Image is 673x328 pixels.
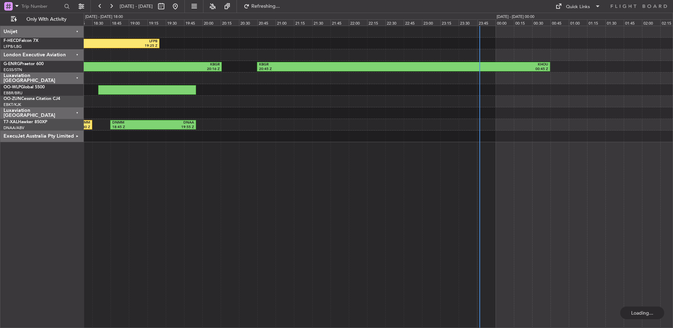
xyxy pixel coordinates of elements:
[21,1,62,12] input: Trip Number
[294,19,312,26] div: 21:15
[312,19,331,26] div: 21:30
[111,19,129,26] div: 18:45
[440,19,459,26] div: 23:15
[4,120,47,124] a: T7-XALHawker 850XP
[4,125,24,131] a: DNAA/ABV
[532,19,551,26] div: 00:30
[85,14,123,20] div: [DATE] - [DATE] 18:00
[566,4,590,11] div: Quick Links
[569,19,587,26] div: 01:00
[4,120,18,124] span: T7-XAL
[331,19,349,26] div: 21:45
[18,17,74,22] span: Only With Activity
[107,39,157,44] div: LFPB
[4,85,21,89] span: OO-WLP
[107,44,157,49] div: 19:25 Z
[587,19,605,26] div: 01:15
[120,3,153,10] span: [DATE] - [DATE]
[422,19,440,26] div: 23:00
[4,90,23,96] a: EBBR/BRU
[221,19,239,26] div: 20:15
[240,1,283,12] button: Refreshing...
[4,102,21,107] a: EBKT/KJK
[4,39,19,43] span: F-HECD
[202,19,221,26] div: 20:00
[349,19,367,26] div: 22:00
[551,19,569,26] div: 00:45
[497,14,534,20] div: [DATE] - [DATE] 00:00
[153,125,194,130] div: 19:55 Z
[184,19,202,26] div: 19:45
[404,67,548,72] div: 00:45 Z
[624,19,642,26] div: 01:45
[642,19,660,26] div: 02:00
[112,120,153,125] div: DNMM
[552,1,604,12] button: Quick Links
[4,39,38,43] a: F-HECDFalcon 7X
[147,19,166,26] div: 19:15
[259,62,404,67] div: KBGR
[257,19,276,26] div: 20:45
[4,62,44,66] a: G-ENRGPraetor 600
[4,44,22,49] a: LFPB/LBG
[112,125,153,130] div: 18:45 Z
[459,19,477,26] div: 23:30
[166,19,184,26] div: 19:30
[4,97,21,101] span: OO-ZUN
[4,67,22,72] a: EGSS/STN
[404,19,422,26] div: 22:45
[239,19,257,26] div: 20:30
[129,19,147,26] div: 19:00
[496,19,514,26] div: 00:00
[514,19,532,26] div: 00:15
[8,14,76,25] button: Only With Activity
[367,19,385,26] div: 22:15
[251,4,281,9] span: Refreshing...
[477,19,496,26] div: 23:45
[276,19,294,26] div: 21:00
[4,97,60,101] a: OO-ZUNCessna Citation CJ4
[92,19,111,26] div: 18:30
[620,307,664,319] div: Loading...
[605,19,624,26] div: 01:30
[4,62,20,66] span: G-ENRG
[153,120,194,125] div: DNAA
[404,62,548,67] div: KHOU
[4,85,45,89] a: OO-WLPGlobal 5500
[259,67,404,72] div: 20:45 Z
[385,19,404,26] div: 22:30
